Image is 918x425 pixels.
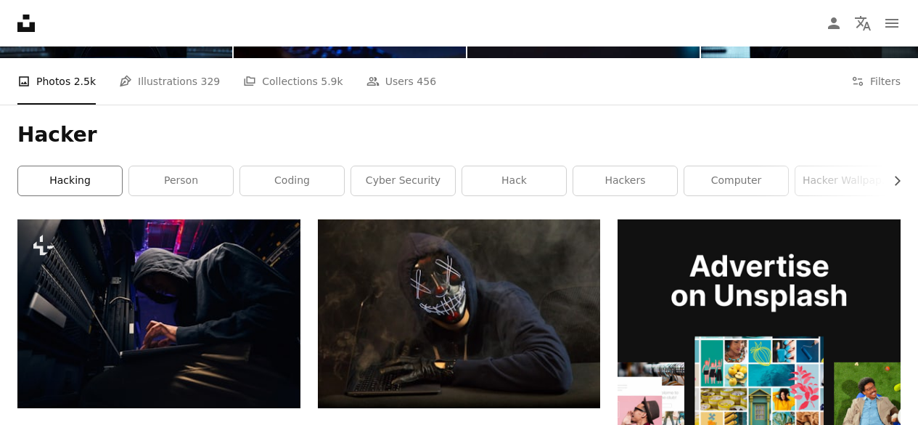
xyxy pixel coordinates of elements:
span: 329 [201,73,221,89]
button: Menu [877,9,906,38]
a: Collections 5.9k [243,58,343,105]
span: 456 [417,73,436,89]
a: a man wearing a mask [318,307,601,320]
button: Filters [851,58,901,105]
a: coding [240,166,344,195]
a: cyber security [351,166,455,195]
a: person [129,166,233,195]
a: hacker wallpaper [795,166,899,195]
a: Log in / Sign up [819,9,848,38]
img: Low angle of hacker installing malicious software on data center servers using laptop [17,219,300,408]
span: 5.9k [321,73,343,89]
img: a man wearing a mask [318,219,601,408]
a: Users 456 [366,58,436,105]
button: scroll list to the right [884,166,901,195]
a: computer [684,166,788,195]
a: Illustrations 329 [119,58,220,105]
a: hacking [18,166,122,195]
h1: Hacker [17,122,901,148]
button: Language [848,9,877,38]
a: hackers [573,166,677,195]
a: Low angle of hacker installing malicious software on data center servers using laptop [17,307,300,320]
a: hack [462,166,566,195]
a: Home — Unsplash [17,15,35,32]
